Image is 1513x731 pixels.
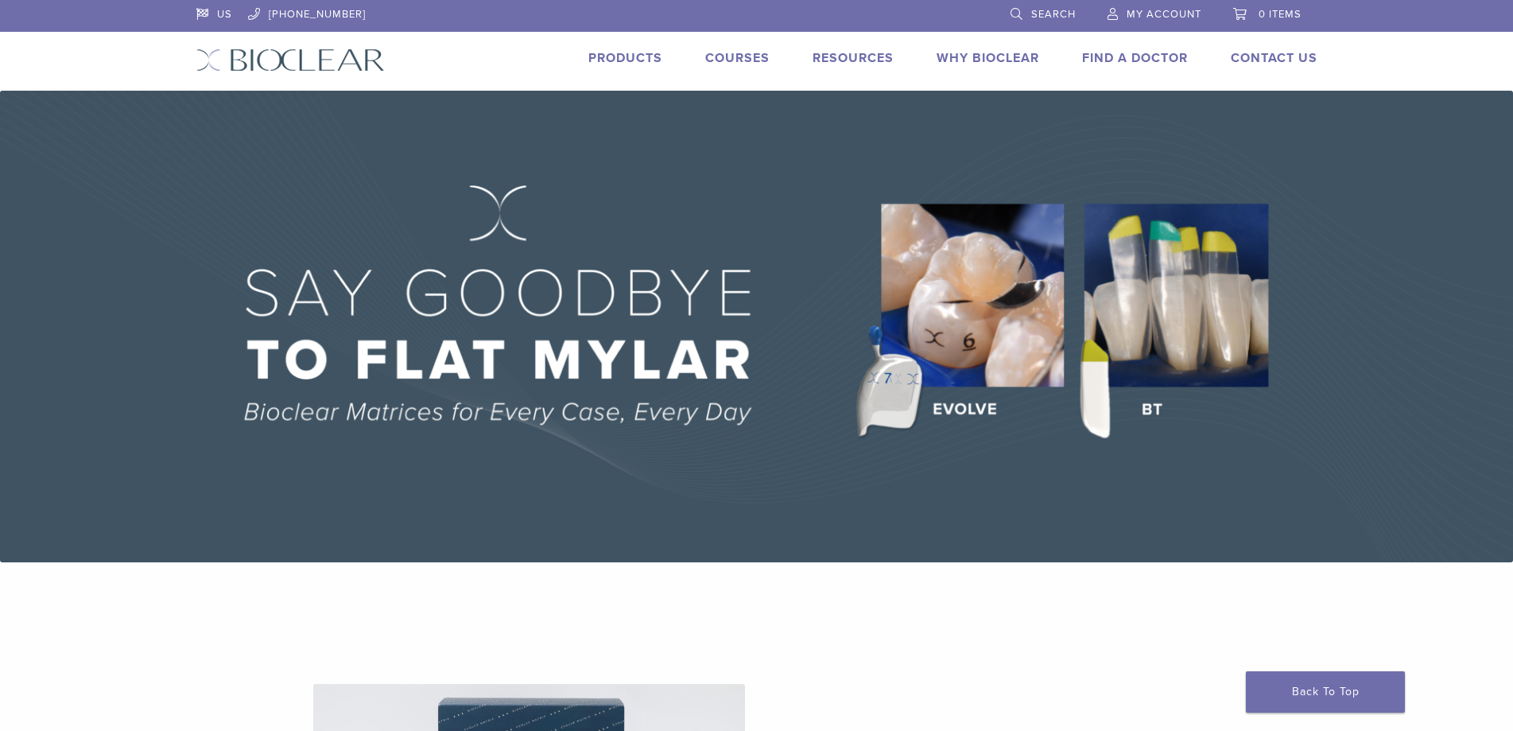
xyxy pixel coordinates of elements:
[1082,50,1188,66] a: Find A Doctor
[1031,8,1076,21] span: Search
[705,50,770,66] a: Courses
[1127,8,1201,21] span: My Account
[813,50,894,66] a: Resources
[1231,50,1317,66] a: Contact Us
[196,49,385,72] img: Bioclear
[1246,671,1405,713] a: Back To Top
[1259,8,1302,21] span: 0 items
[588,50,662,66] a: Products
[937,50,1039,66] a: Why Bioclear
